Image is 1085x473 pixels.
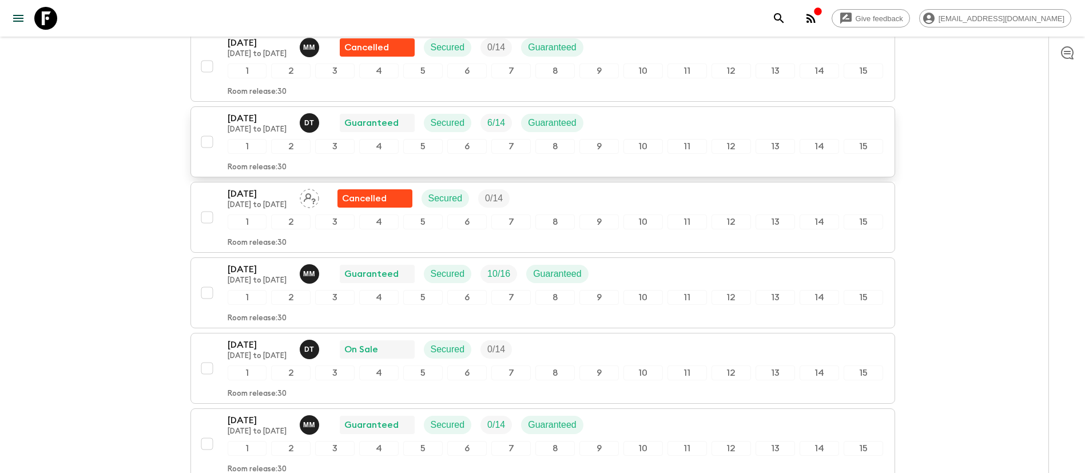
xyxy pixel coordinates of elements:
[344,41,389,54] p: Cancelled
[303,43,315,52] p: M M
[491,441,531,456] div: 7
[919,9,1071,27] div: [EMAIL_ADDRESS][DOMAIN_NAME]
[228,389,287,399] p: Room release: 30
[315,290,355,305] div: 3
[485,192,503,205] p: 0 / 14
[403,365,443,380] div: 5
[712,214,751,229] div: 12
[667,365,707,380] div: 11
[359,214,399,229] div: 4
[478,189,510,208] div: Trip Fill
[228,414,291,427] p: [DATE]
[228,441,267,456] div: 1
[300,340,321,359] button: DT
[579,365,619,380] div: 9
[623,214,663,229] div: 10
[535,441,575,456] div: 8
[228,112,291,125] p: [DATE]
[800,365,839,380] div: 14
[667,139,707,154] div: 11
[228,263,291,276] p: [DATE]
[480,340,512,359] div: Trip Fill
[228,239,287,248] p: Room release: 30
[271,441,311,456] div: 2
[300,192,319,201] span: Assign pack leader
[623,290,663,305] div: 10
[342,192,387,205] p: Cancelled
[359,365,399,380] div: 4
[844,63,883,78] div: 15
[403,63,443,78] div: 5
[228,139,267,154] div: 1
[190,31,895,102] button: [DATE][DATE] to [DATE]Maddy MooreFlash Pack cancellationSecuredTrip FillGuaranteed123456789101112...
[491,214,531,229] div: 7
[228,314,287,323] p: Room release: 30
[844,441,883,456] div: 15
[487,41,505,54] p: 0 / 14
[528,116,577,130] p: Guaranteed
[315,63,355,78] div: 3
[300,264,321,284] button: MM
[535,290,575,305] div: 8
[337,189,412,208] div: Flash Pack cancellation
[447,214,487,229] div: 6
[424,265,472,283] div: Secured
[228,187,291,201] p: [DATE]
[344,343,378,356] p: On Sale
[623,365,663,380] div: 10
[447,441,487,456] div: 6
[712,63,751,78] div: 12
[667,63,707,78] div: 11
[300,343,321,352] span: Devlin TikiTiki
[300,268,321,277] span: Maddy Moore
[300,117,321,126] span: Devlin TikiTiki
[228,88,287,97] p: Room release: 30
[315,441,355,456] div: 3
[403,441,443,456] div: 5
[431,418,465,432] p: Secured
[535,63,575,78] div: 8
[315,214,355,229] div: 3
[579,214,619,229] div: 9
[579,290,619,305] div: 9
[315,139,355,154] div: 3
[528,418,577,432] p: Guaranteed
[271,139,311,154] div: 2
[667,214,707,229] div: 11
[359,290,399,305] div: 4
[535,139,575,154] div: 8
[844,139,883,154] div: 15
[431,41,465,54] p: Secured
[756,441,795,456] div: 13
[447,139,487,154] div: 6
[271,290,311,305] div: 2
[403,214,443,229] div: 5
[528,41,577,54] p: Guaranteed
[487,116,505,130] p: 6 / 14
[447,290,487,305] div: 6
[447,63,487,78] div: 6
[359,441,399,456] div: 4
[228,352,291,361] p: [DATE] to [DATE]
[344,267,399,281] p: Guaranteed
[340,38,415,57] div: Flash Pack cancellation
[768,7,790,30] button: search adventures
[712,290,751,305] div: 12
[756,214,795,229] div: 13
[424,38,472,57] div: Secured
[491,290,531,305] div: 7
[756,139,795,154] div: 13
[228,338,291,352] p: [DATE]
[712,139,751,154] div: 12
[228,125,291,134] p: [DATE] to [DATE]
[190,257,895,328] button: [DATE][DATE] to [DATE]Maddy MooreGuaranteedSecuredTrip FillGuaranteed123456789101112131415Room re...
[491,365,531,380] div: 7
[228,214,267,229] div: 1
[491,63,531,78] div: 7
[303,420,315,430] p: M M
[422,189,470,208] div: Secured
[800,63,839,78] div: 14
[579,441,619,456] div: 9
[491,139,531,154] div: 7
[756,63,795,78] div: 13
